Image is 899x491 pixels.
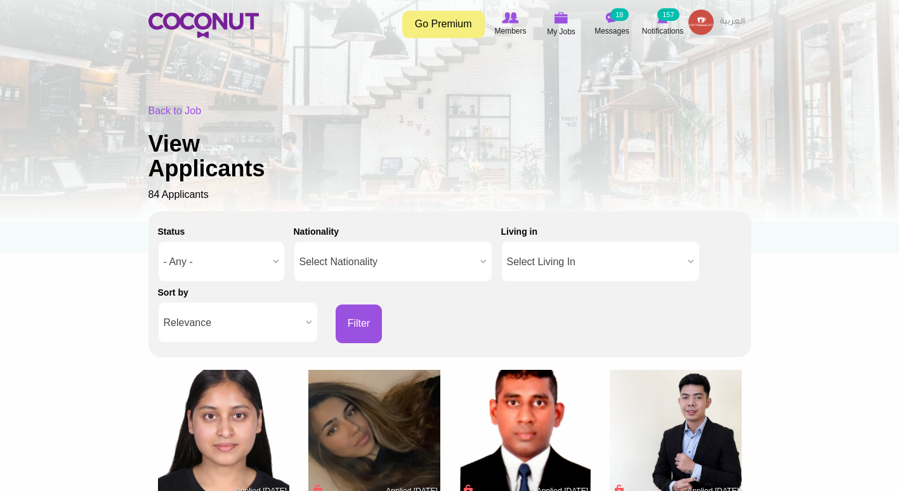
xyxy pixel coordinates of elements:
[158,286,188,299] label: Sort by
[714,10,751,35] a: العربية
[610,8,628,21] small: 18
[148,105,202,116] a: Back to Job
[402,11,485,38] a: Go Premium
[606,12,619,23] img: Messages
[657,8,679,21] small: 157
[336,304,383,343] button: Filter
[554,12,568,23] img: My Jobs
[642,25,683,37] span: Notifications
[294,225,339,238] label: Nationality
[494,25,526,37] span: Members
[299,242,475,282] span: Select Nationality
[638,10,688,39] a: Notifications Notifications 157
[164,242,268,282] span: - Any -
[594,25,629,37] span: Messages
[502,12,518,23] img: Browse Members
[158,225,185,238] label: Status
[536,10,587,39] a: My Jobs My Jobs
[587,10,638,39] a: Messages Messages 18
[657,12,668,23] img: Notifications
[501,225,538,238] label: Living in
[148,104,751,202] div: 84 Applicants
[148,131,307,181] h1: View Applicants
[507,242,683,282] span: Select Living In
[148,13,259,38] img: Home
[485,10,536,39] a: Browse Members Members
[164,303,301,343] span: Relevance
[547,25,575,38] span: My Jobs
